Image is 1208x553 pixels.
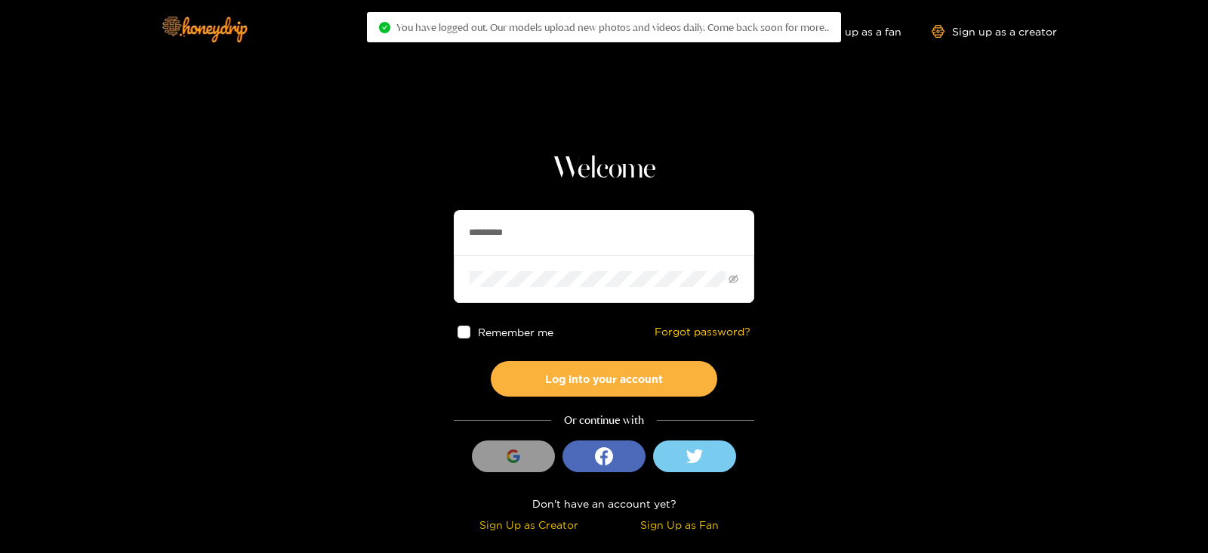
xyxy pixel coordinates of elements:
[396,21,829,33] span: You have logged out. Our models upload new photos and videos daily. Come back soon for more..
[655,326,750,338] a: Forgot password?
[454,151,754,187] h1: Welcome
[379,22,390,33] span: check-circle
[478,326,553,338] span: Remember me
[608,516,750,533] div: Sign Up as Fan
[454,495,754,512] div: Don't have an account yet?
[454,412,754,429] div: Or continue with
[458,516,600,533] div: Sign Up as Creator
[729,274,738,284] span: eye-invisible
[798,25,901,38] a: Sign up as a fan
[491,361,717,397] button: Log into your account
[932,25,1057,38] a: Sign up as a creator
